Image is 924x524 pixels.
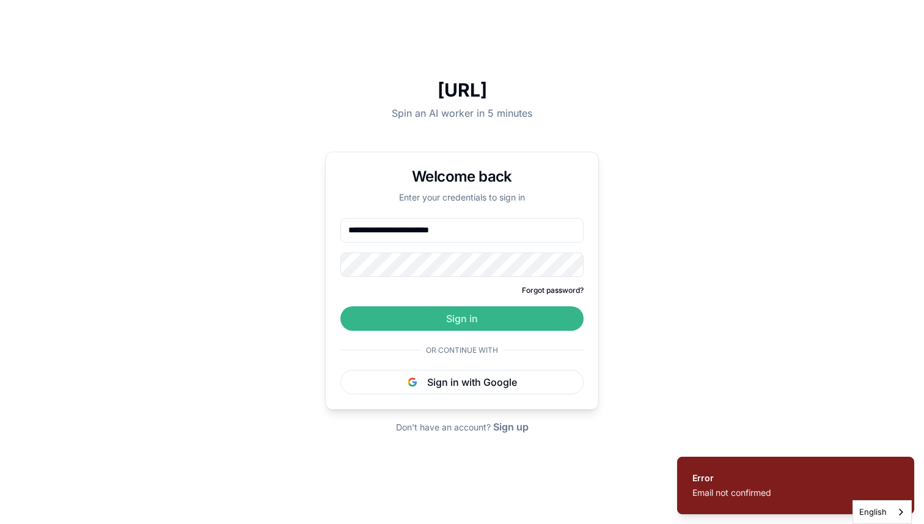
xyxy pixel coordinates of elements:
p: Enter your credentials to sign in [340,191,584,204]
button: Sign in [340,306,584,331]
button: Forgot password? [522,286,584,295]
h1: [URL] [325,79,599,101]
button: Sign up [493,419,529,434]
aside: Language selected: English [853,500,912,524]
span: Or continue with [421,345,503,355]
div: Don't have an account? [396,419,529,434]
a: English [853,501,911,523]
p: Spin an AI worker in 5 minutes [325,106,599,120]
div: Error [692,472,771,484]
h1: Welcome back [340,167,584,186]
div: Email not confirmed [692,487,771,499]
button: Sign in with Google [340,370,584,394]
div: Language [853,500,912,524]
